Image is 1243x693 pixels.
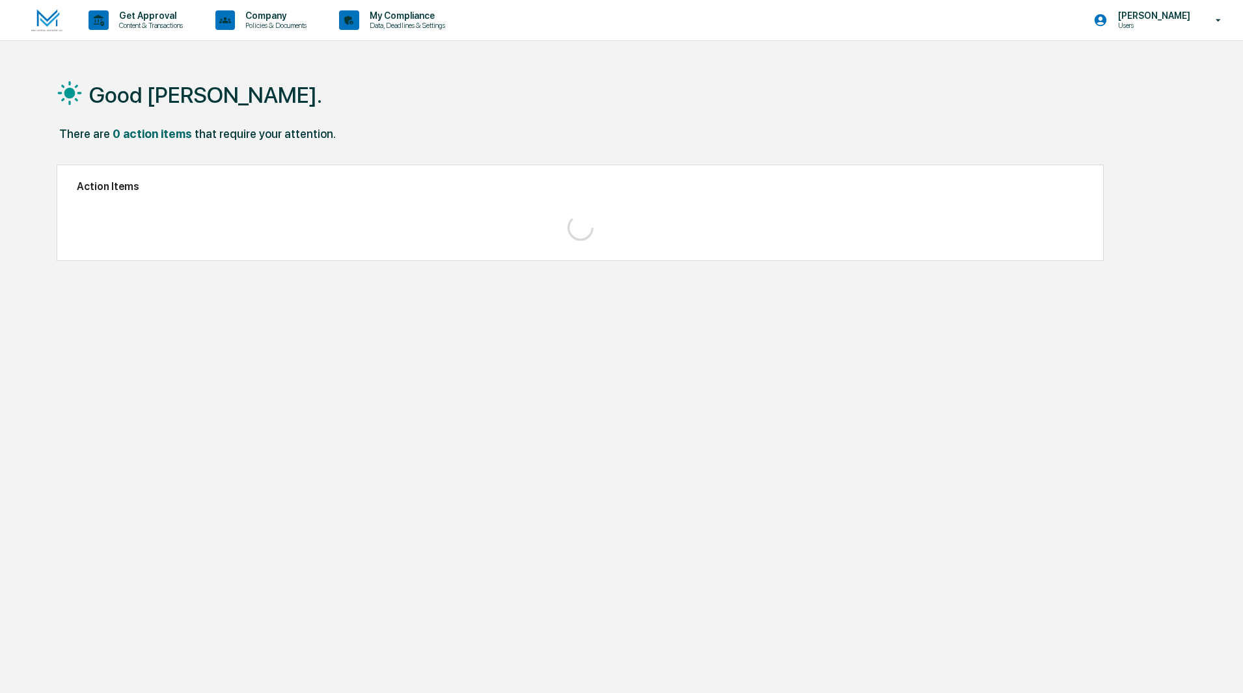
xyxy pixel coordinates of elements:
[195,127,336,141] div: that require your attention.
[359,10,452,21] p: My Compliance
[109,10,189,21] p: Get Approval
[59,127,110,141] div: There are
[77,180,1084,193] h2: Action Items
[235,10,313,21] p: Company
[31,9,62,32] img: logo
[359,21,452,30] p: Data, Deadlines & Settings
[235,21,313,30] p: Policies & Documents
[1108,10,1197,21] p: [PERSON_NAME]
[89,82,322,108] h1: Good [PERSON_NAME].
[1108,21,1197,30] p: Users
[113,127,192,141] div: 0 action items
[109,21,189,30] p: Content & Transactions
